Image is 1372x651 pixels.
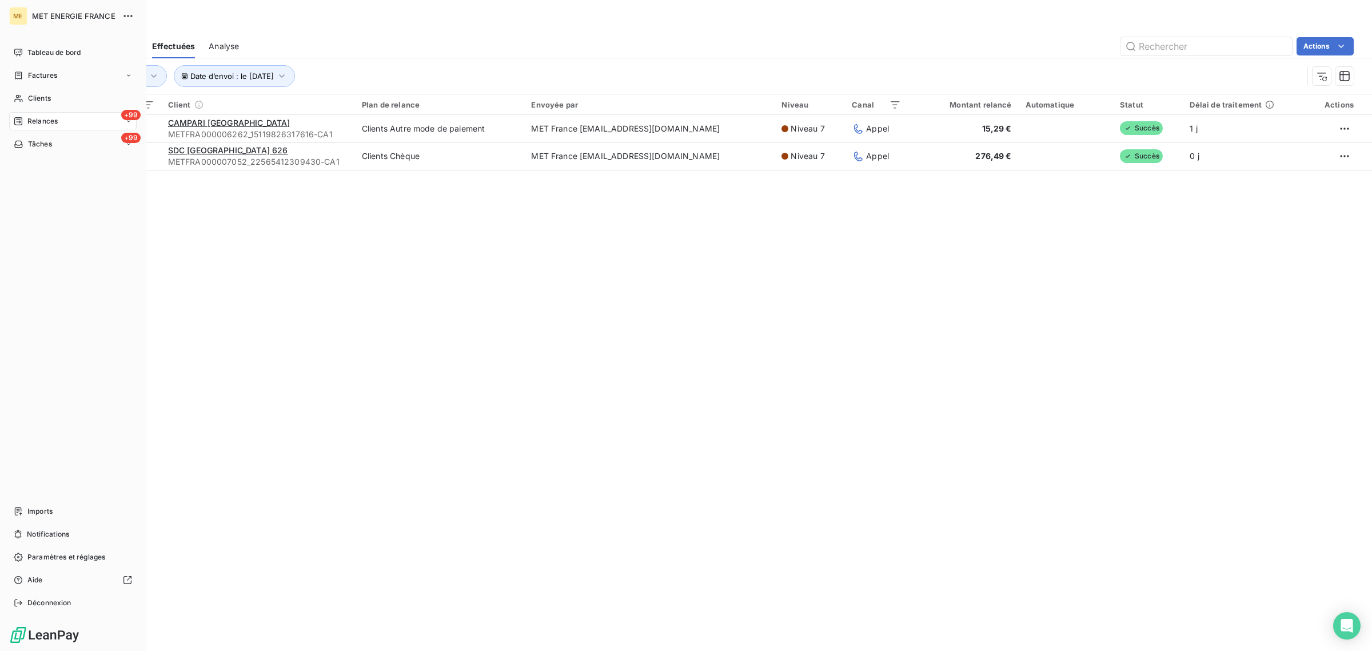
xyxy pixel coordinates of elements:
[524,115,775,142] td: MET France [EMAIL_ADDRESS][DOMAIN_NAME]
[174,65,295,87] button: Date d’envoi : le [DATE]
[1333,612,1361,640] div: Open Intercom Messenger
[1183,115,1305,142] td: 1 j
[28,139,52,149] span: Tâches
[524,142,775,170] td: MET France [EMAIL_ADDRESS][DOMAIN_NAME]
[27,598,71,608] span: Déconnexion
[32,11,115,21] span: MET ENERGIE FRANCE
[975,151,1011,161] span: 276,49 €
[28,93,51,104] span: Clients
[852,100,901,109] div: Canal
[121,133,141,143] span: +99
[1120,121,1163,135] span: Succès
[866,123,889,134] span: Appel
[791,123,824,134] span: Niveau 7
[27,116,58,126] span: Relances
[355,142,525,170] td: Clients Chèque
[27,552,105,562] span: Paramètres et réglages
[121,110,141,120] span: +99
[209,41,239,52] span: Analyse
[168,118,290,128] span: CAMPARI [GEOGRAPHIC_DATA]
[1311,100,1354,109] div: Actions
[168,156,348,168] span: METFRA000007052_22565412309430-CA1
[27,506,53,517] span: Imports
[190,72,274,81] span: Date d’envoi : le [DATE]
[1120,37,1292,55] input: Rechercher
[1183,142,1305,170] td: 0 j
[982,124,1012,133] span: 15,29 €
[27,47,81,58] span: Tableau de bord
[1190,100,1262,109] span: Délai de traitement
[1120,149,1163,163] span: Succès
[168,129,348,140] span: METFRA000006262_15119826317616-CA1
[28,70,57,81] span: Factures
[791,150,824,162] span: Niveau 7
[9,571,137,589] a: Aide
[866,150,889,162] span: Appel
[1120,100,1176,109] div: Statut
[152,41,196,52] span: Effectuées
[168,100,191,109] span: Client
[9,626,80,644] img: Logo LeanPay
[1297,37,1354,55] button: Actions
[915,100,1011,109] div: Montant relancé
[781,100,838,109] div: Niveau
[27,575,43,585] span: Aide
[1026,100,1106,109] div: Automatique
[355,115,525,142] td: Clients Autre mode de paiement
[168,145,288,155] span: SDC [GEOGRAPHIC_DATA] 626
[531,100,768,109] div: Envoyée par
[9,7,27,25] div: ME
[27,529,69,539] span: Notifications
[362,100,518,109] div: Plan de relance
